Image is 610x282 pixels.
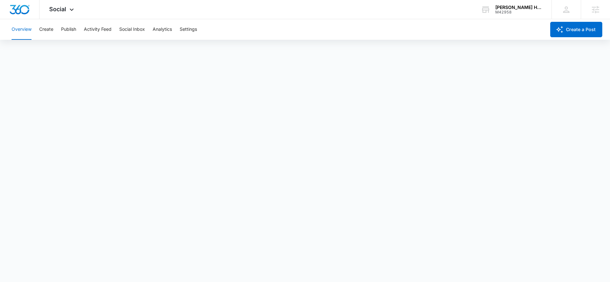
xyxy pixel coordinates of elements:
[49,6,66,13] span: Social
[495,5,542,10] div: account name
[153,19,172,40] button: Analytics
[84,19,112,40] button: Activity Feed
[119,19,145,40] button: Social Inbox
[39,19,53,40] button: Create
[61,19,76,40] button: Publish
[495,10,542,14] div: account id
[180,19,197,40] button: Settings
[12,19,31,40] button: Overview
[550,22,602,37] button: Create a Post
